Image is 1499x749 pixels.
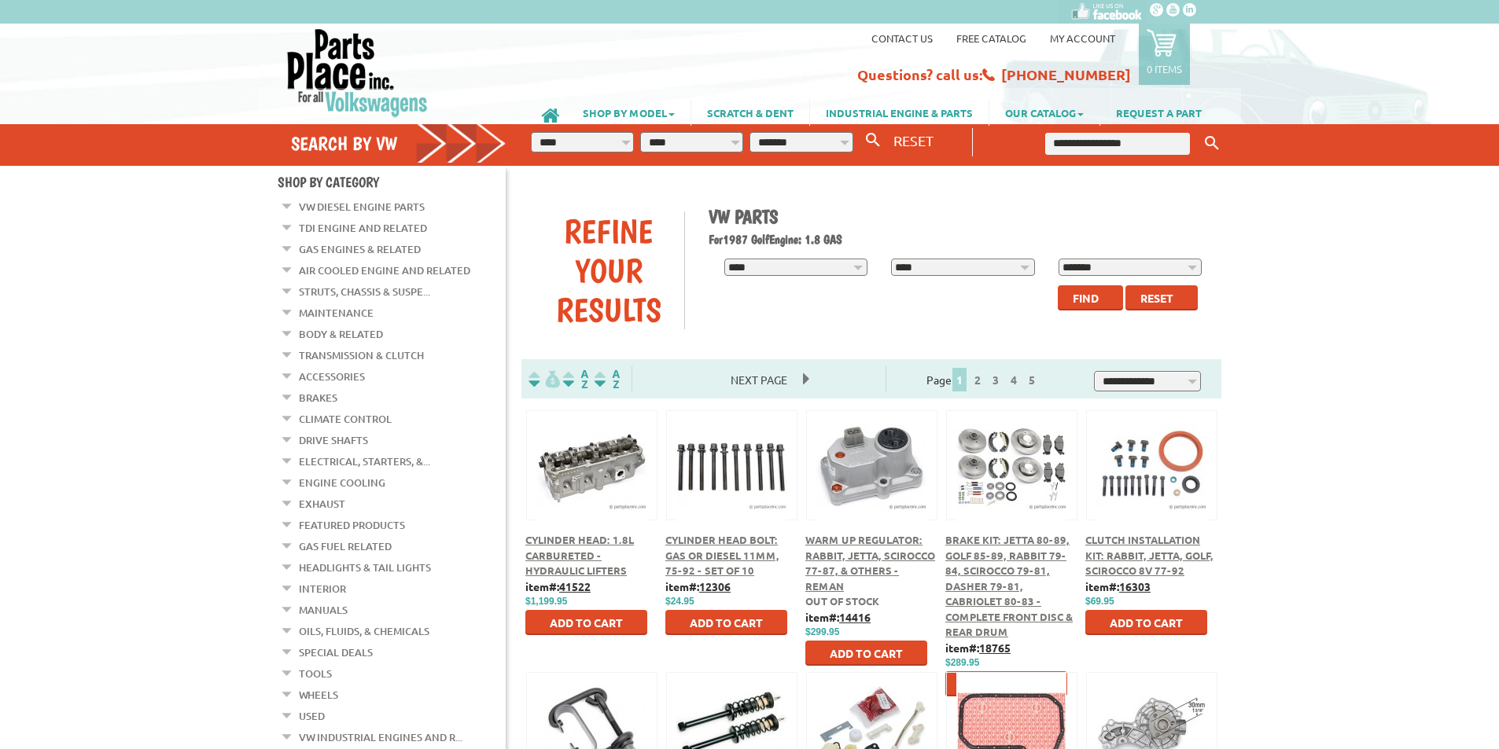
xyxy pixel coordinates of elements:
a: Transmission & Clutch [299,345,424,365]
b: item#: [945,641,1011,655]
a: 2 [970,373,985,387]
h2: 1987 Golf [709,232,1210,247]
span: Add to Cart [830,646,903,660]
button: Search By VW... [860,129,886,152]
a: Used [299,706,325,726]
a: Brake Kit: Jetta 80-89, Golf 85-89, Rabbit 79-84, Scirocco 79-81, Dasher 79-81, Cabriolet 80-83 -... [945,533,1073,638]
a: Manuals [299,600,348,620]
h4: Shop By Category [278,174,506,190]
a: 0 items [1139,24,1190,85]
a: OUR CATALOG [989,99,1099,126]
span: $1,199.95 [525,596,567,607]
a: INDUSTRIAL ENGINE & PARTS [810,99,989,126]
a: Interior [299,578,346,599]
a: Exhaust [299,494,345,514]
u: 14416 [839,610,871,624]
h1: VW Parts [709,205,1210,228]
span: For [709,232,723,247]
h4: Search by VW [291,132,506,155]
span: $24.95 [665,596,694,607]
span: $69.95 [1085,596,1114,607]
span: Find [1073,291,1099,305]
u: 12306 [699,579,731,593]
div: Page [886,366,1081,391]
img: filterpricelow.svg [529,370,560,388]
span: RESET [893,132,934,149]
span: $299.95 [805,626,839,637]
span: Add to Cart [690,615,763,630]
a: Maintenance [299,303,374,323]
a: TDI Engine and Related [299,218,427,238]
u: 41522 [559,579,591,593]
a: Headlights & Tail Lights [299,557,431,578]
button: Add to Cart [525,610,647,635]
button: Find [1058,285,1123,310]
a: SCRATCH & DENT [691,99,809,126]
a: Warm Up Regulator: Rabbit, Jetta, Scirocco 77-87, & Others - Reman [805,533,935,593]
img: Sort by Headline [560,370,591,388]
a: Drive Shafts [299,430,368,450]
a: Contact us [871,31,933,45]
a: Featured Products [299,515,405,535]
b: item#: [1085,579,1151,593]
span: Engine: 1.8 GAS [769,232,842,247]
a: Wheels [299,685,338,705]
b: item#: [525,579,591,593]
b: item#: [665,579,731,593]
span: Add to Cart [550,615,623,630]
a: Cylinder Head: 1.8L Carbureted - Hydraulic Lifters [525,533,634,577]
a: Clutch Installation Kit: Rabbit, Jetta, Golf, Scirocco 8V 77-92 [1085,533,1214,577]
a: Brakes [299,387,337,408]
button: Add to Cart [945,671,1067,696]
a: 5 [1025,373,1039,387]
a: 3 [989,373,1003,387]
a: VW Diesel Engine Parts [299,196,425,217]
span: Out of stock [805,594,879,608]
a: My Account [1050,31,1115,45]
a: Struts, Chassis & Suspe... [299,281,430,302]
a: Air Cooled Engine and Related [299,260,470,281]
button: RESET [887,129,940,152]
button: Add to Cart [1085,610,1207,635]
a: Accessories [299,366,365,387]
a: 4 [1007,373,1021,387]
span: 1 [952,368,967,391]
a: Gas Fuel Related [299,536,392,556]
a: Oils, Fluids, & Chemicals [299,621,429,641]
a: Tools [299,663,332,684]
a: Next Page [715,373,803,387]
u: 16303 [1119,579,1151,593]
a: Special Deals [299,642,373,663]
u: 18765 [979,641,1011,655]
a: Body & Related [299,324,383,344]
span: $289.95 [945,657,979,668]
div: Refine Your Results [533,211,684,329]
button: Add to Cart [665,610,787,635]
img: Sort by Sales Rank [591,370,623,388]
b: item#: [805,610,871,624]
a: Gas Engines & Related [299,239,421,259]
span: Add to Cart [1110,615,1183,630]
a: Cylinder Head Bolt: Gas or Diesel 11mm, 75-92 - Set Of 10 [665,533,779,577]
a: Free Catalog [956,31,1026,45]
button: Keyword Search [1200,130,1224,156]
button: Reset [1125,285,1198,310]
button: Add to Cart [805,641,927,666]
p: 0 items [1147,62,1182,75]
a: SHOP BY MODEL [567,99,691,126]
a: Engine Cooling [299,472,385,493]
span: Next Page [715,368,803,391]
a: Climate Control [299,409,392,429]
a: VW Industrial Engines and R... [299,727,462,747]
a: Electrical, Starters, &... [299,451,430,472]
a: REQUEST A PART [1100,99,1217,126]
span: Reset [1140,291,1173,305]
img: Parts Place Inc! [285,28,429,118]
